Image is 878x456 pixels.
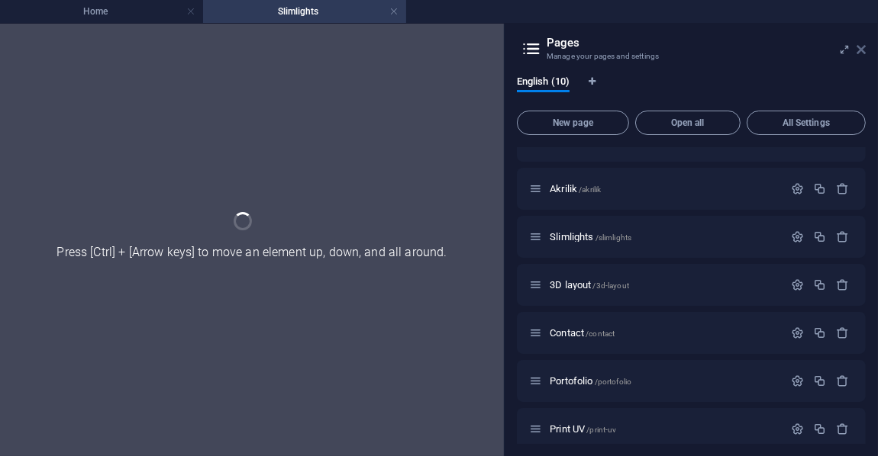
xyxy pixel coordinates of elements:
[203,3,406,20] h4: Slimlights
[791,422,804,435] div: Settings
[517,75,866,104] div: Language Tabs
[813,278,826,291] div: Duplicate
[836,182,849,195] div: Remove
[791,326,804,339] div: Settings
[595,377,632,386] span: /portofolio
[545,376,783,386] div: Portofolio/portofolio
[791,230,804,243] div: Settings
[545,280,783,290] div: 3D layout/3d-layout
[586,425,616,434] span: /print-uv
[836,374,849,387] div: Remove
[635,111,741,135] button: Open all
[545,328,783,338] div: Contact/contact
[813,182,826,195] div: Duplicate
[547,50,835,63] h3: Manage your pages and settings
[791,278,804,291] div: Settings
[545,424,783,434] div: Print UV/print-uv
[550,423,616,435] span: Click to open page
[836,278,849,291] div: Remove
[550,231,631,242] span: Slimlights
[836,422,849,435] div: Remove
[586,329,615,338] span: /contact
[550,183,601,194] span: Click to open page
[836,230,849,243] div: Remove
[642,118,734,127] span: Open all
[545,232,783,242] div: Slimlights/slimlights
[524,118,622,127] span: New page
[550,279,629,291] span: Click to open page
[813,374,826,387] div: Duplicate
[550,327,615,339] span: Click to open page
[813,422,826,435] div: Duplicate
[791,374,804,387] div: Settings
[813,326,826,339] div: Duplicate
[747,111,866,135] button: All Settings
[579,185,601,194] span: /akrilik
[517,111,629,135] button: New page
[545,184,783,194] div: Akrilik/akrilik
[592,281,628,290] span: /3d-layout
[791,182,804,195] div: Settings
[813,230,826,243] div: Duplicate
[547,36,866,50] h2: Pages
[596,233,632,242] span: /slimlights
[836,326,849,339] div: Remove
[754,118,859,127] span: All Settings
[517,72,570,94] span: English (10)
[550,375,631,387] span: Click to open page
